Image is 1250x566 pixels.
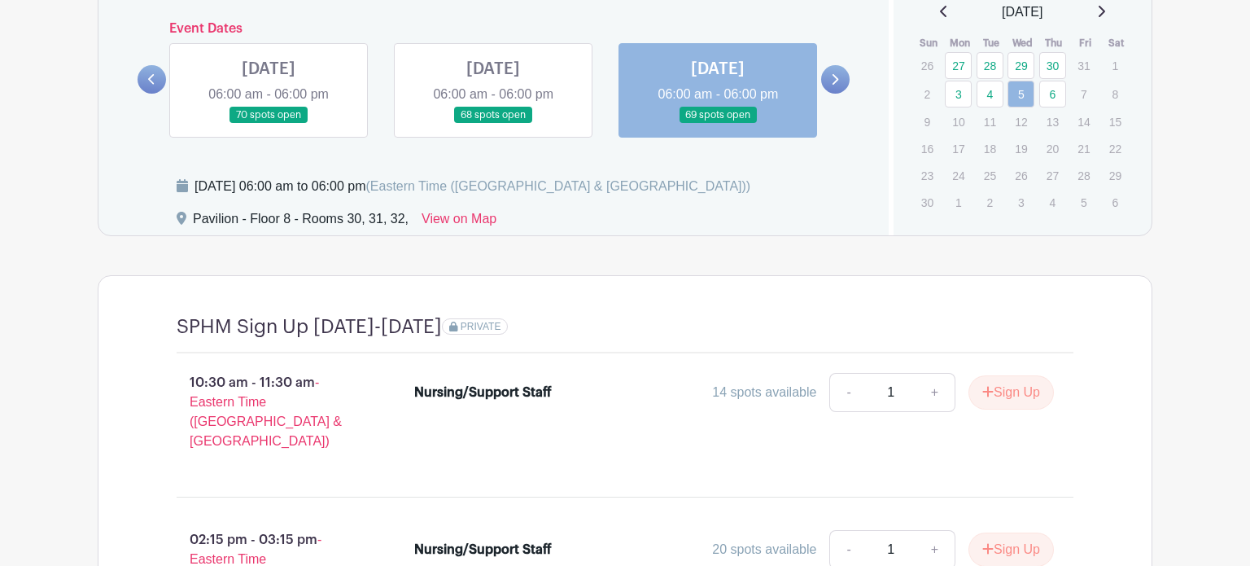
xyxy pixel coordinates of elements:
p: 10:30 am - 11:30 am [151,366,388,458]
p: 1 [1102,53,1129,78]
h6: Event Dates [166,21,821,37]
div: 14 spots available [712,383,816,402]
p: 2 [914,81,941,107]
div: 20 spots available [712,540,816,559]
a: + [915,373,955,412]
div: Pavilion - Floor 8 - Rooms 30, 31, 32, [193,209,409,235]
p: 27 [1039,163,1066,188]
p: 19 [1007,136,1034,161]
th: Sun [913,35,945,51]
p: 16 [914,136,941,161]
p: 10 [945,109,972,134]
a: View on Map [422,209,496,235]
p: 9 [914,109,941,134]
p: 24 [945,163,972,188]
a: 28 [977,52,1003,79]
a: 30 [1039,52,1066,79]
p: 30 [914,190,941,215]
p: 4 [1039,190,1066,215]
span: - Eastern Time ([GEOGRAPHIC_DATA] & [GEOGRAPHIC_DATA]) [190,375,342,448]
div: [DATE] 06:00 am to 06:00 pm [194,177,750,196]
p: 26 [914,53,941,78]
p: 22 [1102,136,1129,161]
a: 27 [945,52,972,79]
p: 11 [977,109,1003,134]
p: 12 [1007,109,1034,134]
th: Tue [976,35,1007,51]
p: 15 [1102,109,1129,134]
p: 13 [1039,109,1066,134]
p: 21 [1070,136,1097,161]
a: 5 [1007,81,1034,107]
p: 3 [1007,190,1034,215]
div: Nursing/Support Staff [414,383,552,402]
p: 26 [1007,163,1034,188]
span: (Eastern Time ([GEOGRAPHIC_DATA] & [GEOGRAPHIC_DATA])) [365,179,750,193]
h4: SPHM Sign Up [DATE]-[DATE] [177,315,442,339]
a: 6 [1039,81,1066,107]
span: PRIVATE [461,321,501,332]
th: Mon [944,35,976,51]
p: 25 [977,163,1003,188]
button: Sign Up [968,375,1054,410]
p: 31 [1070,53,1097,78]
a: 3 [945,81,972,107]
p: 5 [1070,190,1097,215]
p: 28 [1070,163,1097,188]
p: 2 [977,190,1003,215]
p: 7 [1070,81,1097,107]
p: 6 [1102,190,1129,215]
a: 4 [977,81,1003,107]
p: 17 [945,136,972,161]
th: Wed [1007,35,1038,51]
p: 20 [1039,136,1066,161]
th: Fri [1069,35,1101,51]
p: 8 [1102,81,1129,107]
p: 29 [1102,163,1129,188]
div: Nursing/Support Staff [414,540,552,559]
th: Thu [1038,35,1070,51]
p: 14 [1070,109,1097,134]
span: [DATE] [1002,2,1042,22]
p: 23 [914,163,941,188]
a: - [829,373,867,412]
p: 18 [977,136,1003,161]
a: 29 [1007,52,1034,79]
p: 1 [945,190,972,215]
th: Sat [1101,35,1133,51]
